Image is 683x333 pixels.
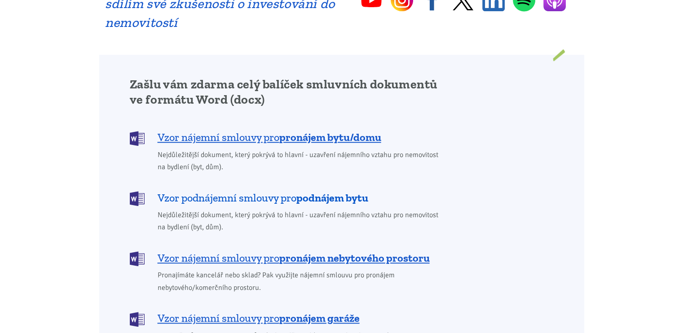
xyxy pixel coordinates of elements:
a: Vzor nájemní smlouvy propronájem nebytového prostoru [130,250,445,265]
img: DOCX (Word) [130,312,145,327]
a: Vzor nájemní smlouvy propronájem bytu/domu [130,130,445,145]
b: pronájem bytu/domu [279,131,381,144]
b: pronájem nebytového prostoru [279,251,430,264]
span: Nejdůležitější dokument, který pokrývá to hlavní - uzavření nájemního vztahu pro nemovitost na by... [158,209,445,233]
span: Vzor podnájemní smlouvy pro [158,191,368,205]
a: Vzor nájemní smlouvy propronájem garáže [130,311,445,326]
span: Vzor nájemní smlouvy pro [158,311,360,325]
a: Vzor podnájemní smlouvy propodnájem bytu [130,190,445,205]
span: Vzor nájemní smlouvy pro [158,251,430,265]
span: Vzor nájemní smlouvy pro [158,130,381,145]
img: DOCX (Word) [130,131,145,146]
img: DOCX (Word) [130,251,145,266]
span: Pronajímáte kancelář nebo sklad? Pak využijte nájemní smlouvu pro pronájem nebytového/komerčního ... [158,269,445,294]
img: DOCX (Word) [130,191,145,206]
span: Nejdůležitější dokument, který pokrývá to hlavní - uzavření nájemního vztahu pro nemovitost na by... [158,149,445,173]
b: podnájem bytu [296,191,368,204]
h2: Zašlu vám zdarma celý balíček smluvních dokumentů ve formátu Word (docx) [130,77,445,107]
b: pronájem garáže [279,311,360,324]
